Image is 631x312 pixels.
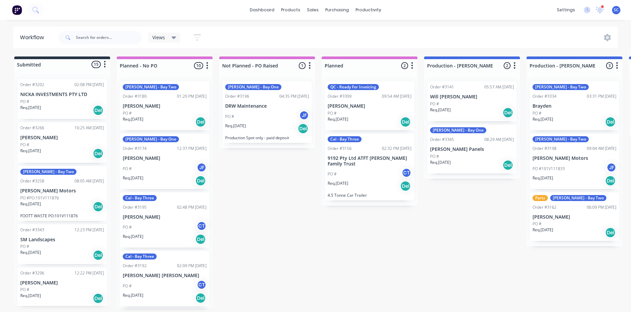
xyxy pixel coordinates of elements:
[76,31,142,44] input: Search for orders...
[382,93,411,99] div: 09:54 AM [DATE]
[430,159,451,165] p: Req. [DATE]
[18,224,107,264] div: Order #334312:23 PM [DATE]SM LandscapesPO #Req.[DATE]Del
[197,280,207,290] div: CT
[533,103,616,109] p: Brayden
[20,34,47,42] div: Workflow
[123,136,179,142] div: [PERSON_NAME] - Bay One
[197,221,207,231] div: CT
[605,117,616,127] div: Del
[328,103,411,109] p: [PERSON_NAME]
[20,244,29,250] p: PO #
[278,5,304,15] div: products
[75,82,104,88] div: 02:08 PM [DATE]
[225,84,281,90] div: [PERSON_NAME] - Bay One
[587,204,616,210] div: 06:09 PM [DATE]
[20,142,29,148] p: PO #
[328,156,411,167] p: 9192 Pty Ltd ATFT [PERSON_NAME] Family Trust
[430,127,486,133] div: [PERSON_NAME] - Bay One
[75,270,104,276] div: 12:22 PM [DATE]
[123,224,132,230] p: PO #
[225,135,309,140] p: Production Spot only - paid deposit
[430,147,514,152] p: [PERSON_NAME] Panels
[123,166,132,172] p: PO #
[20,82,44,88] div: Order #3202
[304,5,322,15] div: sales
[328,193,411,198] p: 4.5 Tonne Car Trailer
[533,195,548,201] div: Parts
[530,134,619,189] div: [PERSON_NAME] - Bay TwoOrder #319809:04 AM [DATE][PERSON_NAME] MotorsPO #101V111833JFReq.[DATE]Del
[225,114,234,120] p: PO #
[20,105,41,111] p: Req. [DATE]
[400,117,411,127] div: Del
[503,107,513,118] div: Del
[123,214,207,220] p: [PERSON_NAME]
[328,110,337,116] p: PO #
[123,93,147,99] div: Order #3180
[533,221,542,227] p: PO #
[605,227,616,238] div: Del
[484,84,514,90] div: 05:57 AM [DATE]
[430,154,439,159] p: PO #
[20,227,44,233] div: Order #3343
[120,81,209,130] div: [PERSON_NAME] - Bay TwoOrder #318001:20 PM [DATE][PERSON_NAME]PO #Req.[DATE]Del
[279,93,309,99] div: 04:35 PM [DATE]
[20,169,77,175] div: [PERSON_NAME] - Bay Two
[328,171,337,177] p: PO #
[503,160,513,170] div: Del
[123,175,143,181] p: Req. [DATE]
[328,136,362,142] div: Cal - Bay Three
[195,175,206,186] div: Del
[20,125,44,131] div: Order #3266
[177,146,207,152] div: 12:37 PM [DATE]
[20,287,29,293] p: PO #
[328,116,348,122] p: Req. [DATE]
[123,146,147,152] div: Order #3174
[18,166,107,221] div: [PERSON_NAME] - Bay TwoOrder #325808:05 AM [DATE][PERSON_NAME] MotorsPO #PO:101V111876Req.[DATE]D...
[225,123,246,129] p: Req. [DATE]
[123,263,147,269] div: Order #3192
[123,254,157,260] div: Cal - Bay Three
[93,250,103,260] div: Del
[123,234,143,240] p: Req. [DATE]
[20,250,41,256] p: Req. [DATE]
[400,181,411,191] div: Del
[20,135,104,141] p: [PERSON_NAME]
[20,92,104,97] p: NICKA INVESTMENTS PTY LTD
[195,234,206,245] div: Del
[550,195,606,201] div: [PERSON_NAME] - Bay Two
[152,34,165,41] span: Views
[328,84,379,90] div: QC - Ready For Invoicing
[246,5,278,15] a: dashboard
[123,273,207,278] p: [PERSON_NAME] [PERSON_NAME]
[430,137,454,143] div: Order #3345
[123,103,207,109] p: [PERSON_NAME]
[553,5,578,15] div: settings
[325,81,414,130] div: QC - Ready For InvoicingOrder #330909:54 AM [DATE][PERSON_NAME]PO #Req.[DATE]Del
[533,136,589,142] div: [PERSON_NAME] - Bay Two
[123,110,132,116] p: PO #
[328,180,348,186] p: Req. [DATE]
[177,204,207,210] div: 02:48 PM [DATE]
[427,125,517,173] div: [PERSON_NAME] - Bay OneOrder #334508:29 AM [DATE][PERSON_NAME] PanelsPO #Req.[DATE]Del
[93,148,103,159] div: Del
[533,110,542,116] p: PO #
[20,293,41,299] p: Req. [DATE]
[605,175,616,186] div: Del
[12,5,22,15] img: Factory
[587,146,616,152] div: 09:04 AM [DATE]
[120,192,209,248] div: Cal - Bay ThreeOrder #319502:48 PM [DATE][PERSON_NAME]PO #CTReq.[DATE]Del
[20,201,41,207] p: Req. [DATE]
[225,93,249,99] div: Order #3196
[123,292,143,298] p: Req. [DATE]
[20,99,29,105] p: PO #
[382,146,411,152] div: 02:32 PM [DATE]
[223,81,312,143] div: [PERSON_NAME] - Bay OneOrder #319604:35 PM [DATE]DRW MaintenancePO #JFReq.[DATE]DelProduction Spo...
[328,146,352,152] div: Order #3156
[120,134,209,189] div: [PERSON_NAME] - Bay OneOrder #317412:37 PM [DATE][PERSON_NAME]PO #JFReq.[DATE]Del
[93,201,103,212] div: Del
[533,84,589,90] div: [PERSON_NAME] - Bay Two
[123,204,147,210] div: Order #3195
[93,105,103,116] div: Del
[430,84,454,90] div: Order #3141
[123,116,143,122] p: Req. [DATE]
